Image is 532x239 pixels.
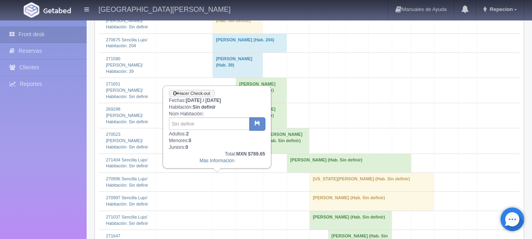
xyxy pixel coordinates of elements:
td: [PERSON_NAME] (Hab. Sin definir) [310,211,392,230]
div: Total: [169,151,265,157]
img: Getabed [43,7,71,13]
a: 271580 [PERSON_NAME]/Habitación: 39 [106,56,143,73]
a: 270523 [PERSON_NAME]/Habitación: Sin definir [106,132,148,149]
a: 270996 Sencilla Lujo/Habitación: Sin definir [106,176,148,187]
b: Sin definir [193,104,216,110]
a: 270997 Sencilla Lujo/Habitación: Sin definir [106,195,148,206]
h4: [GEOGRAPHIC_DATA][PERSON_NAME] [98,4,230,14]
td: [PERSON_NAME] (Hab. Sin definir) [213,8,263,33]
input: Sin definir [169,117,250,130]
td: [PERSON_NAME] (Hab. 204) [213,33,287,52]
span: Repecion [488,6,513,12]
b: 0 [189,138,191,143]
a: 271037 Sencilla Lujo/Habitación: Sin definir [106,215,148,226]
b: 2 [186,131,189,137]
td: [PERSON_NAME] (Hab. Sin definir) [236,78,287,103]
a: Hacer Check-out [169,90,215,97]
a: 271404 Sencilla Lujo/Habitación: Sin definir [106,157,148,169]
a: 266636 [PERSON_NAME]/Habitación: Sin definir [106,12,148,29]
b: MXN $789.65 [236,151,265,157]
div: Fechas: Habitación: Núm Habitación: Adultos: Menores: Juniors: [163,86,271,168]
td: [PERSON_NAME] (Hab. Sin definir) [263,128,310,154]
b: [DATE] / [DATE] [186,98,221,103]
a: 271651 [PERSON_NAME]/Habitación: Sin definir [106,82,148,98]
td: [PERSON_NAME] (Hab. 39) [213,53,263,78]
a: 269298 [PERSON_NAME]/Habitación: Sin definir [106,107,148,124]
td: [US_STATE][PERSON_NAME] (Hab. Sin definir) [310,173,434,192]
img: Getabed [24,2,39,18]
td: [PERSON_NAME] (Hab. Sin definir) [310,192,434,211]
a: 270675 Sencilla Lujo/Habitación: 204 [106,37,147,48]
td: [PERSON_NAME] (Hab. Sin definir) [287,154,411,172]
b: 0 [185,145,188,150]
a: Más Información [200,158,235,163]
